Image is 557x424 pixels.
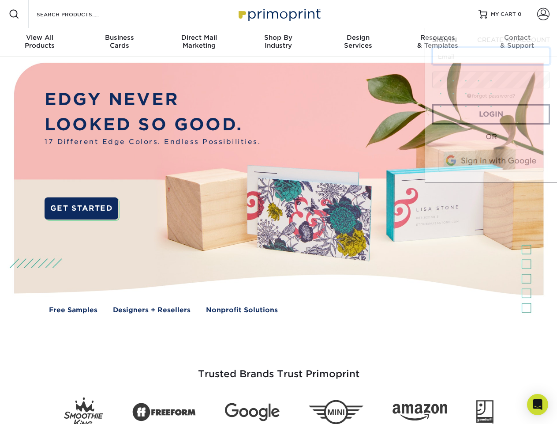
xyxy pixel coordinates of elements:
[45,137,261,147] span: 17 Different Edge Colors. Endless Possibilities.
[45,87,261,112] p: EDGY NEVER
[398,34,477,42] span: Resources
[398,28,477,57] a: Resources& Templates
[235,4,323,23] img: Primoprint
[239,34,318,42] span: Shop By
[206,305,278,315] a: Nonprofit Solutions
[113,305,191,315] a: Designers + Resellers
[45,112,261,137] p: LOOKED SO GOOD.
[239,34,318,49] div: Industry
[79,34,159,49] div: Cards
[432,36,457,43] span: SIGN IN
[49,305,97,315] a: Free Samples
[432,48,550,64] input: Email
[21,347,537,390] h3: Trusted Brands Trust Primoprint
[432,132,550,142] div: OR
[527,394,548,415] div: Open Intercom Messenger
[398,34,477,49] div: & Templates
[477,36,550,43] span: CREATE AN ACCOUNT
[79,28,159,57] a: BusinessCards
[159,34,239,42] span: Direct Mail
[36,9,122,19] input: SEARCH PRODUCTS.....
[432,104,550,125] a: Login
[318,28,398,57] a: DesignServices
[159,28,239,57] a: Direct MailMarketing
[476,400,493,424] img: Goodwill
[318,34,398,42] span: Design
[518,11,522,17] span: 0
[318,34,398,49] div: Services
[159,34,239,49] div: Marketing
[239,28,318,57] a: Shop ByIndustry
[79,34,159,42] span: Business
[467,93,515,99] a: forgot password?
[45,197,118,220] a: GET STARTED
[491,11,516,18] span: MY CART
[225,403,280,421] img: Google
[393,404,447,421] img: Amazon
